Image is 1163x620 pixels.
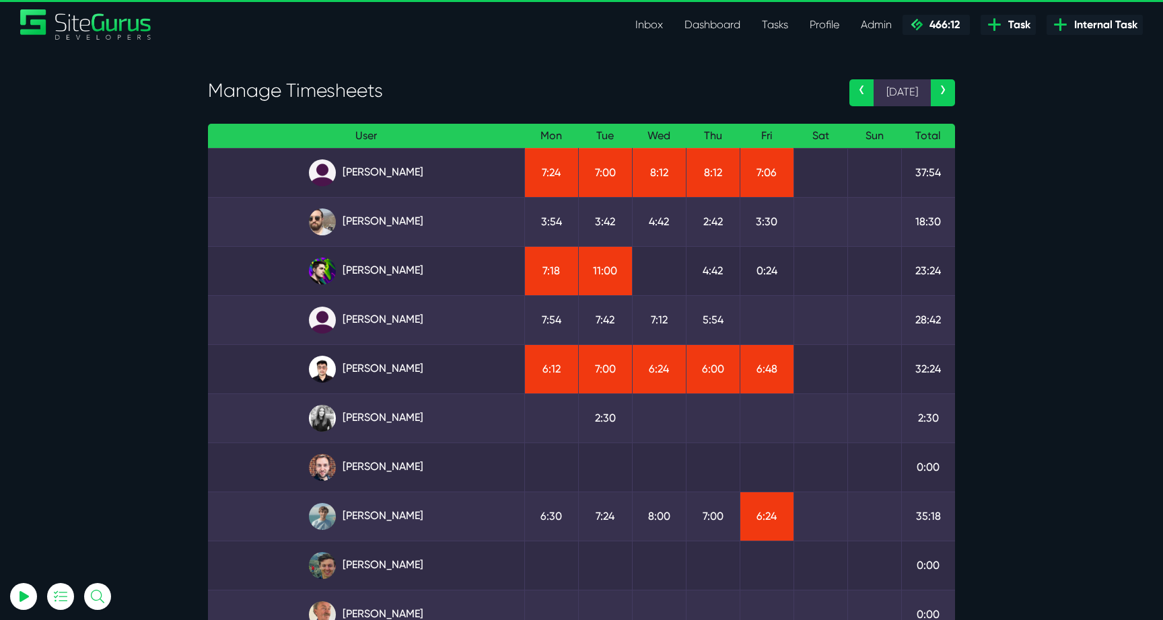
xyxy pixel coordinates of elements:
img: Sitegurus Logo [20,9,152,40]
td: 6:30 [524,492,578,541]
td: 7:00 [686,492,740,541]
img: tkl4csrki1nqjgf0pb1z.png [309,503,336,530]
td: 6:12 [524,344,578,393]
td: 0:00 [901,541,955,590]
a: [PERSON_NAME] [219,258,514,284]
h3: Manage Timesheets [208,79,829,102]
td: 18:30 [901,197,955,246]
img: default_qrqg0b.png [309,159,336,186]
img: rgqpcqpgtbr9fmz9rxmm.jpg [309,405,336,432]
a: Tasks [751,11,799,38]
a: [PERSON_NAME] [219,552,514,579]
span: Internal Task [1069,17,1137,33]
td: 6:00 [686,344,740,393]
span: Task [1003,17,1030,33]
a: [PERSON_NAME] [219,503,514,530]
th: Wed [632,124,686,149]
img: xv1kmavyemxtguplm5ir.png [309,356,336,383]
a: › [931,79,955,106]
td: 8:00 [632,492,686,541]
a: [PERSON_NAME] [219,356,514,383]
td: 0:24 [740,246,794,295]
a: ‹ [849,79,874,106]
a: 466:12 [903,15,970,35]
td: 0:00 [901,442,955,492]
td: 4:42 [632,197,686,246]
th: User [208,124,524,149]
img: tfogtqcjwjterk6idyiu.jpg [309,454,336,481]
a: Profile [799,11,850,38]
td: 2:30 [901,393,955,442]
td: 11:00 [578,246,632,295]
td: 7:06 [740,148,794,197]
td: 7:12 [632,295,686,344]
th: Tue [578,124,632,149]
a: [PERSON_NAME] [219,405,514,432]
a: [PERSON_NAME] [219,159,514,186]
td: 37:54 [901,148,955,197]
td: 6:48 [740,344,794,393]
a: Dashboard [674,11,751,38]
span: 466:12 [924,18,960,31]
td: 7:24 [524,148,578,197]
img: esb8jb8dmrsykbqurfoz.jpg [309,552,336,579]
a: Admin [850,11,903,38]
td: 3:30 [740,197,794,246]
td: 23:24 [901,246,955,295]
td: 8:12 [686,148,740,197]
a: Inbox [625,11,674,38]
th: Mon [524,124,578,149]
th: Sat [794,124,847,149]
a: SiteGurus [20,9,152,40]
a: Task [981,15,1036,35]
td: 3:42 [578,197,632,246]
th: Thu [686,124,740,149]
img: rxuxidhawjjb44sgel4e.png [309,258,336,284]
th: Sun [847,124,901,149]
td: 28:42 [901,295,955,344]
td: 7:18 [524,246,578,295]
td: 8:12 [632,148,686,197]
td: 2:30 [578,393,632,442]
td: 7:24 [578,492,632,541]
td: 3:54 [524,197,578,246]
a: [PERSON_NAME] [219,454,514,481]
td: 5:54 [686,295,740,344]
td: 7:42 [578,295,632,344]
span: [DATE] [874,79,931,106]
td: 35:18 [901,492,955,541]
a: Internal Task [1047,15,1143,35]
td: 7:00 [578,148,632,197]
td: 7:00 [578,344,632,393]
th: Fri [740,124,794,149]
td: 6:24 [632,344,686,393]
td: 4:42 [686,246,740,295]
a: [PERSON_NAME] [219,208,514,235]
img: ublsy46zpoyz6muduycb.jpg [309,208,336,235]
td: 7:54 [524,295,578,344]
a: [PERSON_NAME] [219,307,514,334]
td: 32:24 [901,344,955,393]
img: default_qrqg0b.png [309,307,336,334]
td: 6:24 [740,492,794,541]
td: 2:42 [686,197,740,246]
th: Total [901,124,955,149]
